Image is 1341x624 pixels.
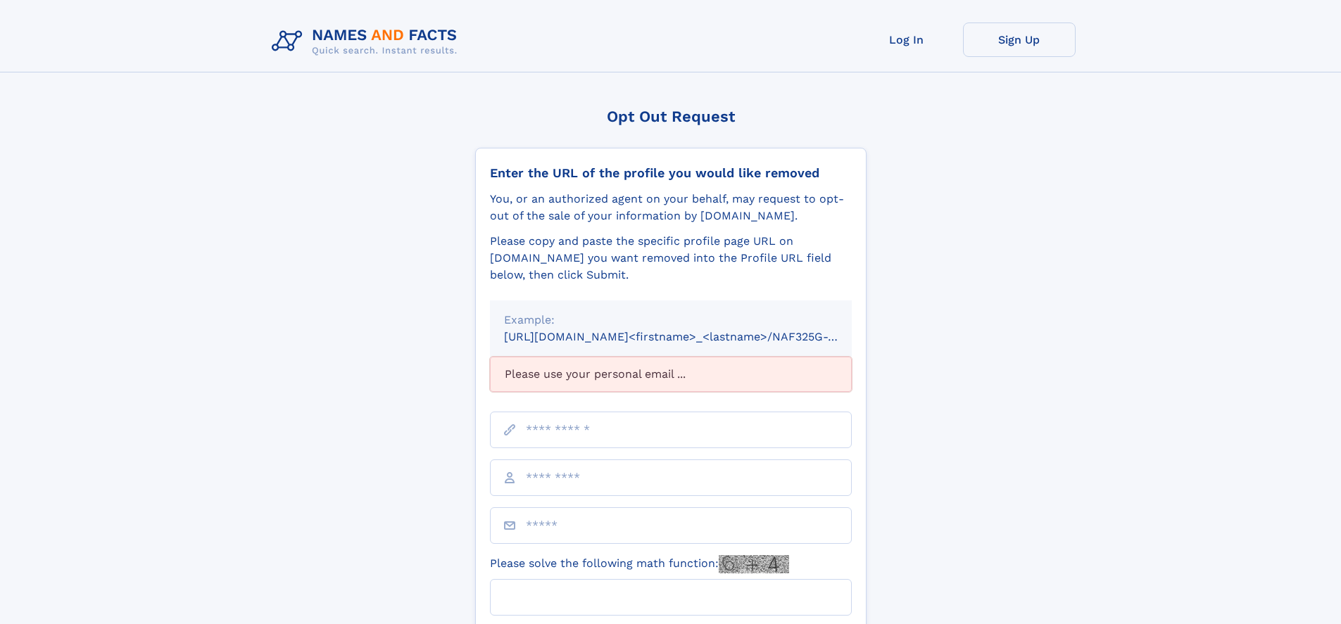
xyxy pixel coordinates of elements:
div: Please use your personal email ... [490,357,852,392]
small: [URL][DOMAIN_NAME]<firstname>_<lastname>/NAF325G-xxxxxxxx [504,330,879,343]
a: Sign Up [963,23,1076,57]
a: Log In [850,23,963,57]
div: Please copy and paste the specific profile page URL on [DOMAIN_NAME] you want removed into the Pr... [490,233,852,284]
img: Logo Names and Facts [266,23,469,61]
div: You, or an authorized agent on your behalf, may request to opt-out of the sale of your informatio... [490,191,852,224]
div: Example: [504,312,838,329]
div: Opt Out Request [475,108,867,125]
div: Enter the URL of the profile you would like removed [490,165,852,181]
label: Please solve the following math function: [490,555,789,573]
